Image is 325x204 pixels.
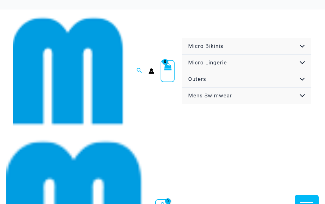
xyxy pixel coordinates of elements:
[13,15,124,127] img: cropped mm emblem
[181,37,312,105] nav: Site Navigation
[182,38,311,55] a: Micro BikinisMenu ToggleMenu Toggle
[188,59,227,66] span: Micro Lingerie
[188,92,232,99] span: Mens Swimwear
[188,43,223,49] span: Micro Bikinis
[182,71,311,88] a: OutersMenu ToggleMenu Toggle
[182,55,311,71] a: Micro LingerieMenu ToggleMenu Toggle
[188,76,206,82] span: Outers
[149,68,154,74] a: Account icon link
[182,88,311,104] a: Mens SwimwearMenu ToggleMenu Toggle
[161,60,175,82] a: View Shopping Cart, empty
[136,67,142,75] a: Search icon link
